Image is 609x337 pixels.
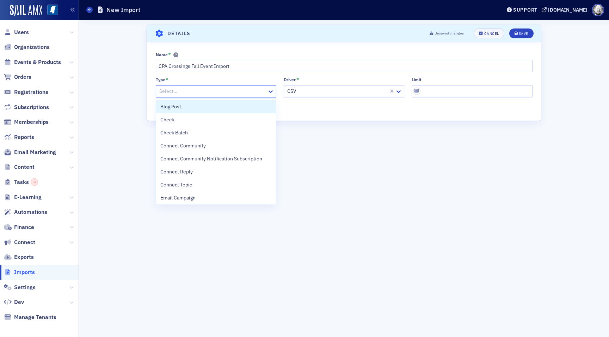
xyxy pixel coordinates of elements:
[4,298,24,306] a: Dev
[14,253,34,261] span: Exports
[14,193,42,201] span: E-Learning
[14,298,24,306] span: Dev
[4,268,35,276] a: Imports
[435,31,464,36] span: Unsaved changes
[14,118,49,126] span: Memberships
[160,103,181,110] span: Blog Post
[166,77,168,82] abbr: This field is required
[106,6,140,14] h1: New Import
[160,116,174,123] span: Check
[548,7,588,13] div: [DOMAIN_NAME]
[14,239,35,246] span: Connect
[14,28,29,36] span: Users
[4,148,56,156] a: Email Marketing
[156,77,165,82] div: Type
[4,284,36,291] a: Settings
[14,313,56,321] span: Manage Tenants
[14,208,47,216] span: Automations
[14,178,38,186] span: Tasks
[14,43,50,51] span: Organizations
[167,30,191,37] h4: Details
[4,178,38,186] a: Tasks3
[4,58,61,66] a: Events & Products
[4,239,35,246] a: Connect
[14,148,56,156] span: Email Marketing
[10,5,42,16] img: SailAMX
[4,133,34,141] a: Reports
[160,142,206,150] span: Connect Community
[14,284,36,291] span: Settings
[4,43,50,51] a: Organizations
[160,129,188,136] span: Check Batch
[14,58,61,66] span: Events & Products
[4,73,31,81] a: Orders
[4,88,48,96] a: Registrations
[484,32,499,36] div: Cancel
[509,28,534,38] button: Save
[412,77,422,82] div: Limit
[14,73,31,81] span: Orders
[284,77,296,82] div: Driver
[4,253,34,261] a: Exports
[14,223,34,231] span: Finance
[592,4,604,16] span: Profile
[513,7,537,13] div: Support
[4,163,35,171] a: Content
[42,5,58,17] a: View Homepage
[160,194,196,202] span: Email Campaign
[31,178,38,186] div: 3
[4,313,56,321] a: Manage Tenants
[14,133,34,141] span: Reports
[156,52,168,57] div: Name
[47,5,58,15] img: SailAMX
[4,193,42,201] a: E-Learning
[14,163,35,171] span: Content
[160,168,193,176] span: Connect Reply
[160,155,262,163] span: Connect Community Notification Subscription
[4,103,49,111] a: Subscriptions
[296,77,299,82] abbr: This field is required
[14,268,35,276] span: Imports
[14,88,48,96] span: Registrations
[160,181,192,189] span: Connect Topic
[168,52,171,57] abbr: This field is required
[4,118,49,126] a: Memberships
[519,32,528,36] div: Save
[542,7,590,12] button: [DOMAIN_NAME]
[14,103,49,111] span: Subscriptions
[4,208,47,216] a: Automations
[4,28,29,36] a: Users
[4,223,34,231] a: Finance
[474,28,504,38] button: Cancel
